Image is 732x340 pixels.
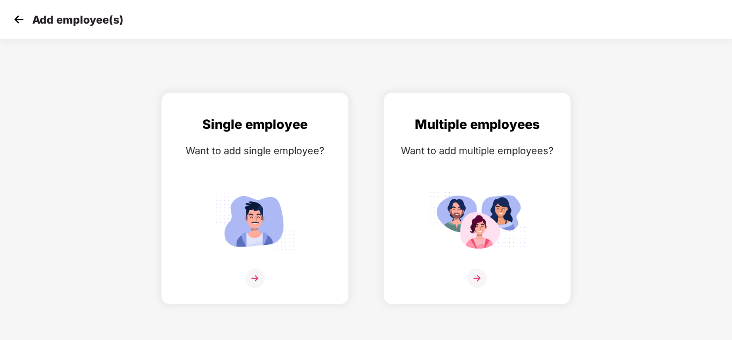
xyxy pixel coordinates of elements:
div: Multiple employees [394,114,560,135]
img: svg+xml;base64,PHN2ZyB4bWxucz0iaHR0cDovL3d3dy53My5vcmcvMjAwMC9zdmciIGlkPSJNdWx0aXBsZV9lbXBsb3llZS... [429,187,525,255]
img: svg+xml;base64,PHN2ZyB4bWxucz0iaHR0cDovL3d3dy53My5vcmcvMjAwMC9zdmciIGlkPSJTaW5nbGVfZW1wbG95ZWUiIH... [207,187,303,255]
p: Add employee(s) [32,13,123,26]
div: Want to add single employee? [172,143,338,158]
img: svg+xml;base64,PHN2ZyB4bWxucz0iaHR0cDovL3d3dy53My5vcmcvMjAwMC9zdmciIHdpZHRoPSIzNiIgaGVpZ2h0PSIzNi... [467,269,487,288]
img: svg+xml;base64,PHN2ZyB4bWxucz0iaHR0cDovL3d3dy53My5vcmcvMjAwMC9zdmciIHdpZHRoPSIzMCIgaGVpZ2h0PSIzMC... [11,11,27,27]
div: Want to add multiple employees? [394,143,560,158]
div: Single employee [172,114,338,135]
img: svg+xml;base64,PHN2ZyB4bWxucz0iaHR0cDovL3d3dy53My5vcmcvMjAwMC9zdmciIHdpZHRoPSIzNiIgaGVpZ2h0PSIzNi... [245,269,265,288]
